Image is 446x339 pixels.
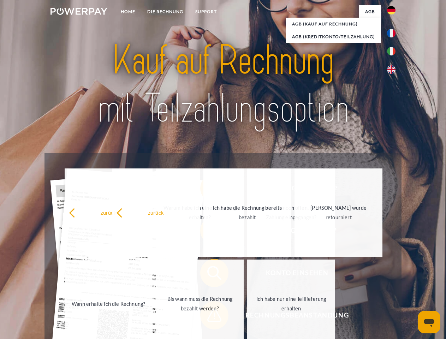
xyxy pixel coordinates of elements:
a: AGB (Kreditkonto/Teilzahlung) [286,30,381,43]
div: zurück [116,208,196,217]
a: AGB (Kauf auf Rechnung) [286,18,381,30]
div: Bis wann muss die Rechnung bezahlt werden? [160,294,240,313]
div: Ich habe die Rechnung bereits bezahlt [208,203,287,222]
img: it [387,47,396,55]
div: zurück [69,208,148,217]
div: Wann erhalte ich die Rechnung? [69,299,148,308]
a: Home [115,5,141,18]
img: de [387,6,396,14]
a: DIE RECHNUNG [141,5,189,18]
img: en [387,65,396,74]
img: title-powerpay_de.svg [67,34,379,135]
img: logo-powerpay-white.svg [50,8,107,15]
a: agb [359,5,381,18]
iframe: Schaltfläche zum Öffnen des Messaging-Fensters [418,311,440,333]
a: SUPPORT [189,5,223,18]
div: Ich habe nur eine Teillieferung erhalten [251,294,331,313]
div: [PERSON_NAME] wurde retourniert [299,203,378,222]
img: fr [387,29,396,37]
